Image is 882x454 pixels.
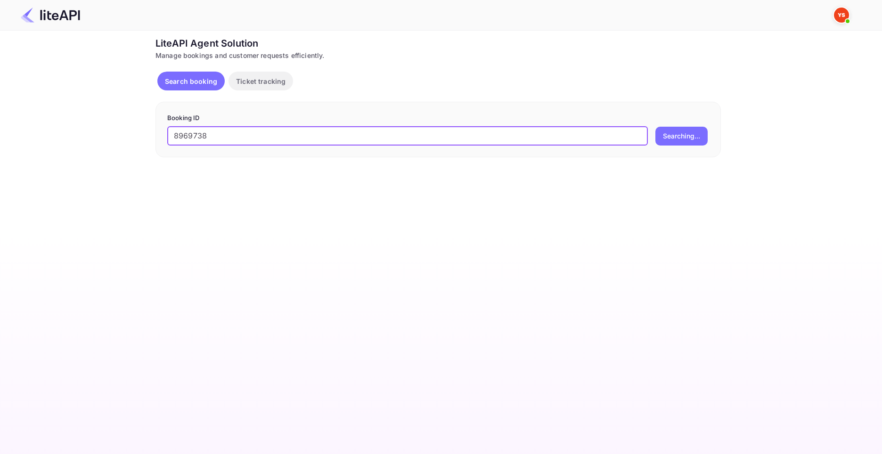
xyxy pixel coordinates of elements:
p: Ticket tracking [236,76,286,86]
img: LiteAPI Logo [21,8,80,23]
p: Booking ID [167,113,709,123]
input: Enter Booking ID (e.g., 63782194) [167,127,648,146]
img: Yandex Support [834,8,849,23]
div: LiteAPI Agent Solution [155,36,721,50]
button: Searching... [655,127,708,146]
div: Manage bookings and customer requests efficiently. [155,50,721,60]
p: Search booking [165,76,217,86]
